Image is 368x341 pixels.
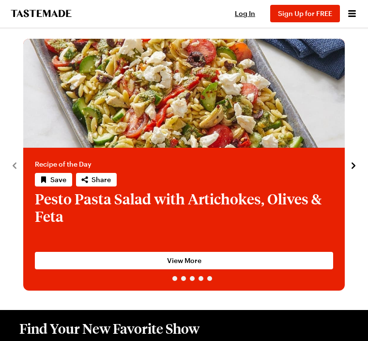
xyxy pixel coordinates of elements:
[167,256,201,265] span: View More
[10,10,73,17] a: To Tastemade Home Page
[270,5,340,22] button: Sign Up for FREE
[278,9,332,17] span: Sign Up for FREE
[35,252,333,269] a: View More
[35,173,72,186] button: Save recipe
[181,276,186,281] span: Go to slide 3
[349,159,358,170] button: navigate to next item
[190,276,195,281] span: Go to slide 4
[19,320,349,337] h1: Find Your New Favorite Show
[76,173,117,186] button: Share
[172,276,177,281] span: Go to slide 2
[23,39,345,291] div: 1 / 6
[50,175,66,185] span: Save
[226,9,264,18] button: Log In
[207,276,212,281] span: Go to slide 6
[156,276,169,281] span: Go to slide 1
[10,159,19,170] button: navigate to previous item
[346,7,358,20] button: Open menu
[235,9,255,17] span: Log In
[92,175,111,185] span: Share
[199,276,203,281] span: Go to slide 5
